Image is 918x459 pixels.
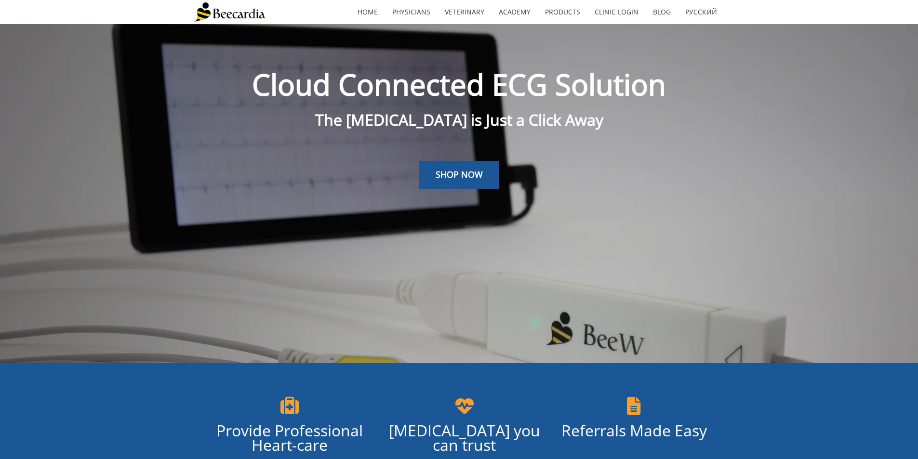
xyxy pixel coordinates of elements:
span: SHOP NOW [436,169,483,180]
a: Blog [646,1,678,23]
span: Referrals Made Easy [561,420,707,441]
a: Veterinary [438,1,492,23]
a: home [350,1,385,23]
a: SHOP NOW [419,161,499,189]
img: Beecardia [194,2,265,22]
span: Cloud Connected ECG Solution [252,65,666,104]
a: Physicians [385,1,438,23]
a: Clinic Login [587,1,646,23]
span: [MEDICAL_DATA] you can trust [389,420,540,455]
span: Provide Professional Heart-care [216,420,363,455]
a: Academy [492,1,538,23]
a: Products [538,1,587,23]
span: The [MEDICAL_DATA] is Just a Click Away [315,109,603,130]
a: Русский [678,1,724,23]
